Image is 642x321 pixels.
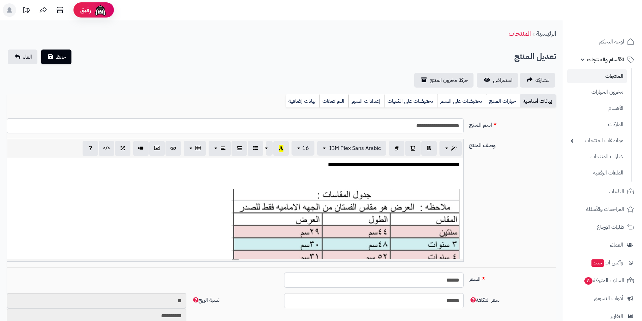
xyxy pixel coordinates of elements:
[80,6,91,14] span: رفيق
[567,272,638,289] a: السلات المتروكة8
[610,312,623,321] span: التقارير
[486,94,520,108] a: خيارات المنتج
[567,69,627,83] a: المنتجات
[466,139,559,150] label: وصف المنتج
[567,85,627,99] a: مخزون الخيارات
[430,76,468,84] span: حركة مخزون المنتج
[385,94,437,108] a: تخفيضات على الكميات
[94,3,107,17] img: ai-face.png
[591,258,623,267] span: وآتس آب
[292,141,314,156] button: 16
[609,187,624,196] span: الطلبات
[437,94,486,108] a: تخفيضات على السعر
[41,50,71,64] button: حفظ
[317,141,386,156] button: IBM Plex Sans Arabic
[520,94,556,108] a: بيانات أساسية
[192,296,219,304] span: نسبة الربح
[599,37,624,46] span: لوحة التحكم
[597,222,624,232] span: طلبات الإرجاع
[584,277,592,285] span: 8
[567,101,627,116] a: الأقسام
[520,73,555,88] a: مشاركه
[586,204,624,214] span: المراجعات والأسئلة
[567,290,638,307] a: أدوات التسويق
[469,296,499,304] span: سعر التكلفة
[594,294,623,303] span: أدوات التسويق
[567,133,627,148] a: مواصفات المنتجات
[509,28,531,38] a: المنتجات
[18,3,35,19] a: تحديثات المنصة
[567,183,638,199] a: الطلبات
[567,255,638,271] a: وآتس آبجديد
[610,240,623,250] span: العملاء
[536,28,556,38] a: الرئيسية
[8,50,37,64] a: الغاء
[567,34,638,50] a: لوحة التحكم
[414,73,473,88] a: حركة مخزون المنتج
[286,94,319,108] a: بيانات إضافية
[567,237,638,253] a: العملاء
[584,276,624,285] span: السلات المتروكة
[23,53,32,61] span: الغاء
[329,144,381,152] span: IBM Plex Sans Arabic
[567,150,627,164] a: خيارات المنتجات
[536,76,550,84] span: مشاركه
[567,219,638,235] a: طلبات الإرجاع
[493,76,513,84] span: استعراض
[56,53,66,61] span: حفظ
[567,166,627,180] a: الملفات الرقمية
[567,201,638,217] a: المراجعات والأسئلة
[477,73,518,88] a: استعراض
[591,259,604,267] span: جديد
[567,117,627,132] a: الماركات
[587,55,624,64] span: الأقسام والمنتجات
[466,118,559,129] label: اسم المنتج
[319,94,348,108] a: المواصفات
[348,94,385,108] a: إعدادات السيو
[302,144,309,152] span: 16
[514,50,556,64] h2: تعديل المنتج
[466,272,559,283] label: السعر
